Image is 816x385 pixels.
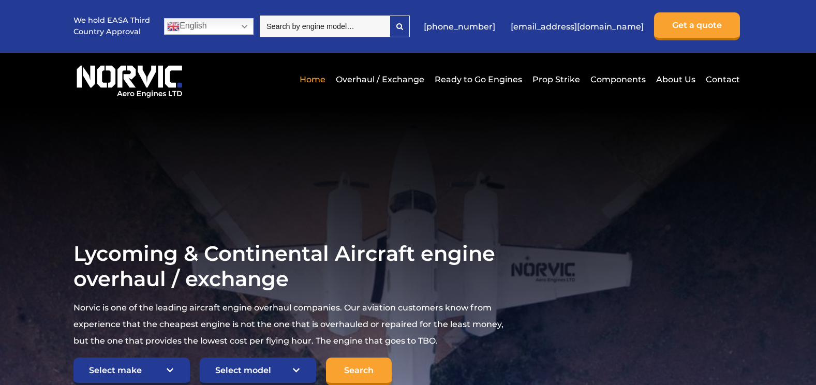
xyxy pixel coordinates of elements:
a: Overhaul / Exchange [333,67,427,92]
p: We hold EASA Third Country Approval [73,15,151,37]
a: Components [588,67,648,92]
a: [PHONE_NUMBER] [419,14,500,39]
a: Get a quote [654,12,740,40]
a: Home [297,67,328,92]
a: Contact [703,67,740,92]
h1: Lycoming & Continental Aircraft engine overhaul / exchange [73,241,508,291]
a: English [164,18,254,35]
a: [EMAIL_ADDRESS][DOMAIN_NAME] [506,14,649,39]
a: Ready to Go Engines [432,67,525,92]
a: Prop Strike [530,67,583,92]
input: Search by engine model… [260,16,390,37]
p: Norvic is one of the leading aircraft engine overhaul companies. Our aviation customers know from... [73,300,508,349]
a: About Us [654,67,698,92]
img: en [167,20,180,33]
img: Norvic Aero Engines logo [73,61,185,98]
